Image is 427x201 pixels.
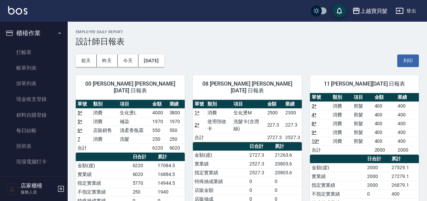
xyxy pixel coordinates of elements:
[396,110,419,119] td: 400
[373,93,396,102] th: 金額
[248,168,273,177] td: 2527.3
[273,168,302,177] td: 20803.6
[156,187,185,196] td: 1940
[266,117,284,133] td: 227.3
[365,189,390,198] td: 0
[21,182,55,189] h5: 店家櫃檯
[5,182,19,196] img: Person
[373,128,396,137] td: 400
[396,102,419,110] td: 400
[248,142,273,151] th: 日合計
[248,186,273,195] td: 0
[8,6,27,15] img: Logo
[273,151,302,159] td: 21263.6
[266,108,284,117] td: 2500
[3,154,65,170] a: 現場電腦打卡
[193,100,302,142] table: a dense table
[168,100,185,109] th: 業績
[91,100,118,109] th: 類別
[193,100,206,109] th: 單號
[390,163,419,172] td: 27529.1
[396,93,419,102] th: 業績
[138,54,164,67] button: [DATE]
[118,117,151,126] td: 補染
[168,126,185,135] td: 550
[248,151,273,159] td: 2727.3
[206,117,232,133] td: 使用預收卡
[248,177,273,186] td: 0
[365,181,390,189] td: 2000
[390,155,419,163] th: 累計
[232,117,266,133] td: 洗髮卡(含潤絲)
[193,159,248,168] td: 實業績
[76,170,131,179] td: 實業績
[3,91,65,107] a: 現金收支登錄
[393,5,419,17] button: 登出
[91,126,118,135] td: 店販銷售
[151,126,167,135] td: 550
[168,117,185,126] td: 1970
[3,45,65,60] a: 打帳單
[193,151,248,159] td: 金額(虛)
[350,4,390,18] button: 上越寶貝髮
[232,100,266,109] th: 項目
[273,159,302,168] td: 20803.6
[76,100,91,109] th: 單號
[193,177,248,186] td: 特殊抽成業績
[331,137,352,146] td: 消費
[3,107,65,123] a: 材料自購登錄
[76,100,185,153] table: a dense table
[266,133,284,142] td: 2727.3
[396,119,419,128] td: 400
[284,100,302,109] th: 業績
[310,189,365,198] td: 不指定實業績
[131,153,156,161] th: 日合計
[193,168,248,177] td: 指定實業績
[318,81,411,87] span: 11 [PERSON_NAME][DATE] 日報表
[365,155,390,163] th: 日合計
[3,60,65,76] a: 帳單列表
[156,161,185,170] td: 17084.5
[156,153,185,161] th: 累計
[396,146,419,154] td: 2000
[284,108,302,117] td: 2300
[118,108,151,117] td: 生化燙L
[396,128,419,137] td: 400
[352,102,373,110] td: 剪髮
[118,126,151,135] td: 清柔香氛霜
[76,161,131,170] td: 金額(虛)
[168,108,185,117] td: 3800
[390,181,419,189] td: 26879.1
[273,186,302,195] td: 0
[373,110,396,119] td: 400
[76,54,97,67] button: 前天
[331,119,352,128] td: 消費
[352,128,373,137] td: 剪髮
[310,146,331,154] td: 合計
[156,179,185,187] td: 14944.5
[168,143,185,152] td: 6020
[206,108,232,117] td: 消費
[156,170,185,179] td: 16884.5
[331,128,352,137] td: 消費
[397,54,419,67] button: 列印
[331,102,352,110] td: 消費
[84,81,177,94] span: 00 [PERSON_NAME] [PERSON_NAME] [DATE] 日報表
[151,108,167,117] td: 4000
[118,54,139,67] button: 今天
[151,143,167,152] td: 6220
[365,172,390,181] td: 2000
[360,7,387,15] div: 上越寶貝髮
[284,133,302,142] td: 2527.3
[396,137,419,146] td: 400
[91,117,118,126] td: 消費
[248,159,273,168] td: 2527.3
[331,110,352,119] td: 消費
[373,137,396,146] td: 400
[352,119,373,128] td: 剪髮
[118,100,151,109] th: 項目
[193,186,248,195] td: 店販金額
[76,37,419,46] h3: 設計師日報表
[131,187,156,196] td: 250
[284,117,302,133] td: 227.3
